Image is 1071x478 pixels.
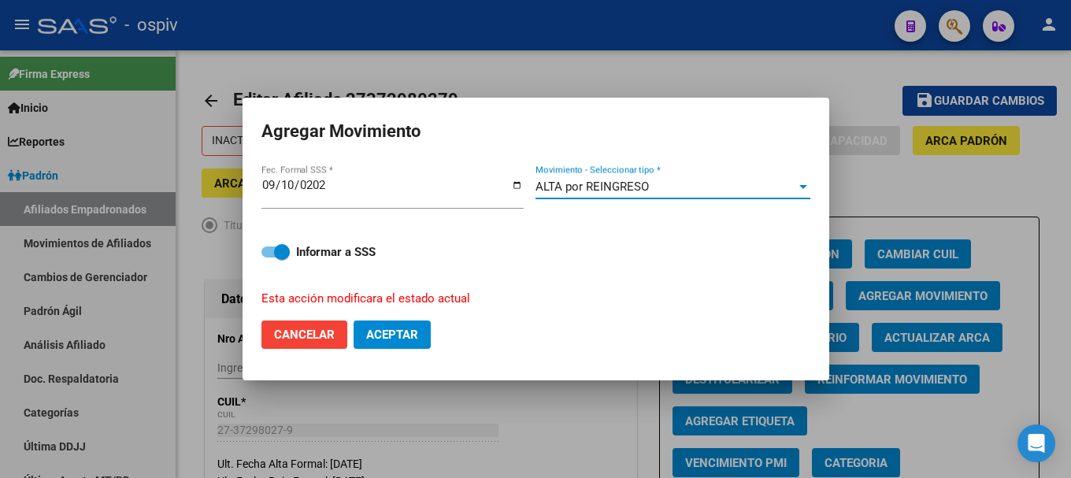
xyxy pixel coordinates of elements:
p: Esta acción modificara el estado actual [261,290,791,308]
span: Cancelar [274,328,335,342]
h2: Agregar Movimiento [261,117,810,146]
div: Open Intercom Messenger [1017,424,1055,462]
button: Aceptar [354,321,431,349]
span: Aceptar [366,328,418,342]
button: Cancelar [261,321,347,349]
span: ALTA por REINGRESO [535,180,649,194]
strong: Informar a SSS [296,245,376,259]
